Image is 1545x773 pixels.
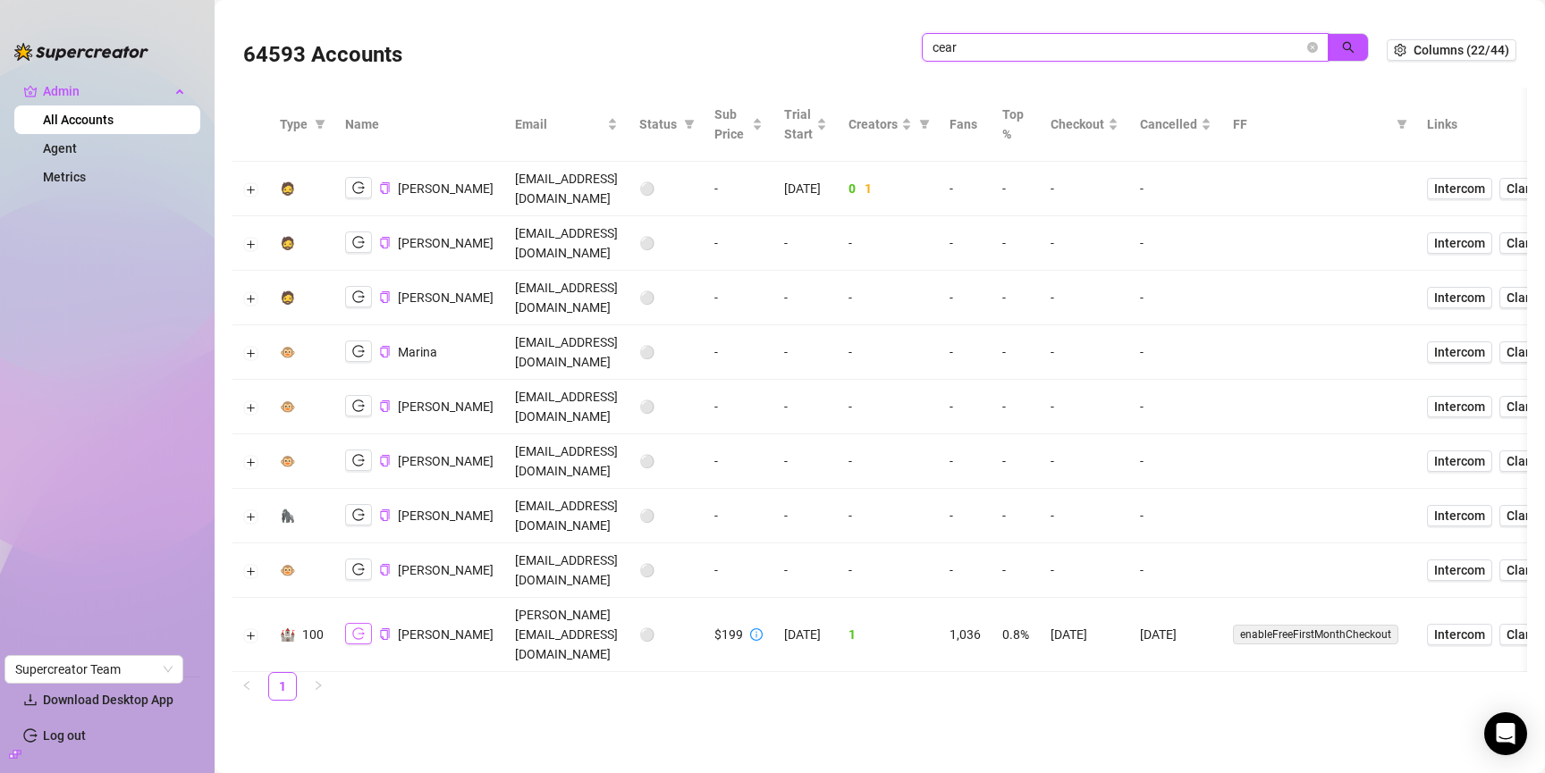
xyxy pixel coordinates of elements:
td: - [992,380,1040,434]
th: Checkout [1040,88,1129,162]
span: enableFreeFirstMonthCheckout [1233,625,1398,644]
a: Intercom [1427,287,1492,308]
span: setting [1394,44,1406,56]
td: - [838,325,939,380]
button: Expand row [244,237,258,251]
th: Trial Start [773,88,838,162]
button: Copy Account UID [379,236,391,249]
td: - [992,216,1040,271]
td: - [704,489,773,543]
span: filter [680,111,698,138]
span: filter [1397,119,1407,130]
td: - [838,543,939,598]
td: - [1129,380,1222,434]
a: Intercom [1427,232,1492,254]
span: download [23,693,38,707]
span: ⚪ [639,290,654,305]
span: ⚪ [639,399,654,414]
td: - [1040,380,1129,434]
span: ⚪ [639,181,654,196]
td: - [939,216,992,271]
span: [PERSON_NAME] [398,236,494,250]
span: copy [379,346,391,357]
td: - [838,271,939,325]
td: - [1129,216,1222,271]
span: Clarity [1507,625,1544,644]
span: filter [916,111,933,138]
td: - [704,543,773,598]
span: ⚪ [639,454,654,468]
a: Intercom [1427,450,1492,472]
button: Expand row [244,628,258,643]
span: copy [379,455,391,466]
span: Clarity [1507,506,1544,525]
td: [EMAIL_ADDRESS][DOMAIN_NAME] [504,325,629,380]
span: Trial Start [784,105,813,144]
td: - [1040,543,1129,598]
button: Copy Account UID [379,627,391,641]
span: Intercom [1434,288,1485,307]
td: - [704,325,773,380]
a: Intercom [1427,396,1492,417]
span: [PERSON_NAME] [398,399,494,414]
span: [PERSON_NAME] [398,508,494,523]
td: [DATE] [773,598,838,672]
td: [EMAIL_ADDRESS][DOMAIN_NAME] [504,543,629,598]
span: filter [684,119,695,130]
span: search [1342,41,1355,54]
li: 1 [268,672,297,701]
td: - [838,434,939,489]
span: Admin [43,77,170,105]
span: Intercom [1434,506,1485,525]
td: - [1040,271,1129,325]
button: left [232,672,261,701]
td: - [939,380,992,434]
button: logout [345,286,372,307]
span: FF [1233,114,1389,134]
td: - [1040,325,1129,380]
div: 100 [302,625,324,644]
span: copy [379,291,391,303]
a: Metrics [43,170,86,184]
span: Intercom [1434,397,1485,416]
td: - [1040,162,1129,216]
span: logout [352,345,365,357]
span: Marina [398,345,437,359]
td: - [773,325,838,380]
span: [PERSON_NAME] [398,181,494,196]
td: - [704,162,773,216]
span: Intercom [1434,560,1485,580]
td: [EMAIL_ADDRESS][DOMAIN_NAME] [504,380,629,434]
td: - [939,271,992,325]
button: Copy Account UID [379,399,391,413]
span: Intercom [1434,451,1485,471]
button: Copy Account UID [379,508,391,522]
span: Intercom [1434,233,1485,253]
th: Cancelled [1129,88,1222,162]
span: [PERSON_NAME] [398,627,494,642]
span: ⚪ [639,345,654,359]
td: [DATE] [1129,598,1222,672]
div: 🦍 [280,506,295,525]
button: Expand row [244,509,258,524]
div: 🏰 [280,625,295,644]
td: - [773,216,838,271]
button: Copy Account UID [379,454,391,467]
span: logout [352,563,365,576]
td: [DATE] [1040,598,1129,672]
span: Cancelled [1140,114,1197,134]
td: - [939,325,992,380]
img: logo-BBDzfeDw.svg [14,43,148,61]
button: Expand row [244,400,258,415]
td: - [1129,162,1222,216]
span: copy [379,628,391,640]
span: logout [352,508,365,521]
td: [EMAIL_ADDRESS][DOMAIN_NAME] [504,271,629,325]
span: ⚪ [639,508,654,523]
td: - [838,380,939,434]
button: Expand row [244,564,258,578]
td: - [704,434,773,489]
td: - [773,271,838,325]
td: [EMAIL_ADDRESS][DOMAIN_NAME] [504,216,629,271]
th: Creators [838,88,939,162]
